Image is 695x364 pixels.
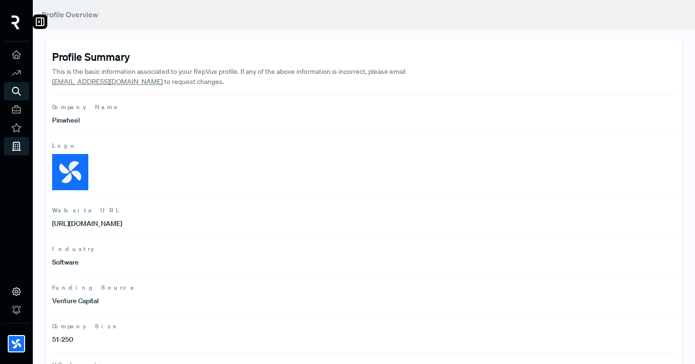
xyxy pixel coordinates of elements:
span: Logo [52,141,676,150]
span: Funding Source [52,283,676,292]
span: Profile Overview [42,10,98,19]
span: Website URL [52,206,676,215]
h4: Profile Summary [52,50,676,63]
p: Venture Capital [52,296,364,306]
p: [URL][DOMAIN_NAME] [52,219,364,229]
img: RepVue [12,15,20,29]
span: Industry [52,245,676,253]
img: Pinwheel [9,336,24,351]
p: 51-250 [52,335,364,345]
img: Logo [52,154,88,190]
p: This is the basic information associated to your RepVue profile. If any of the above information ... [52,67,426,87]
a: Pinwheel [4,323,29,356]
span: Company Size [52,322,676,331]
a: [EMAIL_ADDRESS][DOMAIN_NAME] [52,77,163,86]
p: Software [52,257,364,267]
p: Pinwheel [52,115,364,126]
span: Company Name [52,103,676,112]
